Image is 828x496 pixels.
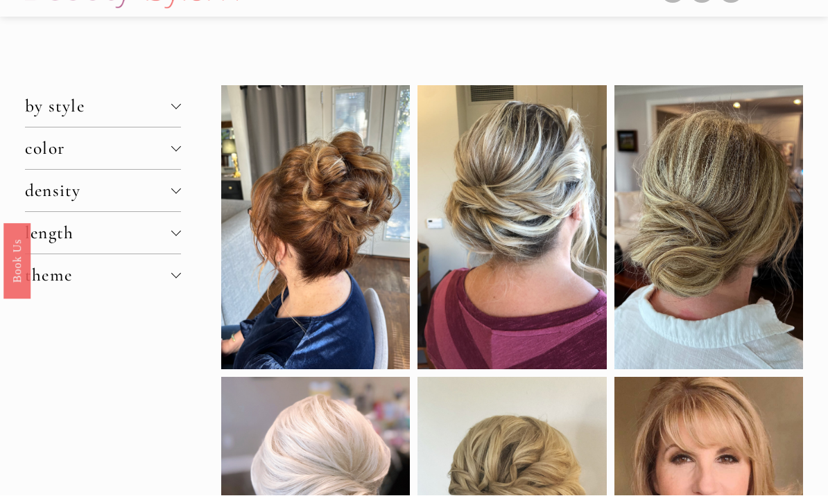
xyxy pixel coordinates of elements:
button: by style [25,86,181,127]
button: color [25,128,181,170]
button: density [25,170,181,212]
span: theme [25,265,171,286]
span: density [25,181,171,202]
a: Book Us [3,224,31,299]
button: length [25,213,181,254]
span: by style [25,96,171,117]
span: length [25,223,171,244]
button: theme [25,255,181,296]
span: color [25,139,171,159]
